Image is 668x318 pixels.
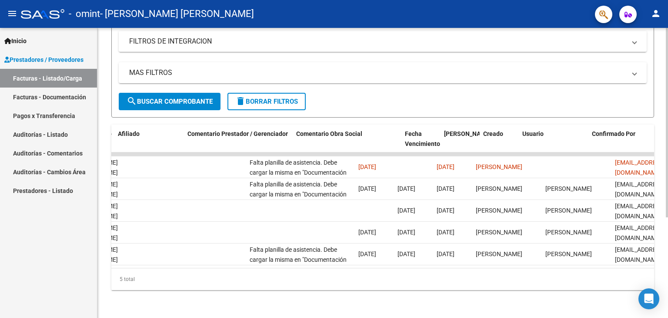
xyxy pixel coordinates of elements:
[358,163,376,170] span: [DATE]
[235,98,298,105] span: Borrar Filtros
[588,125,658,163] datatable-header-cell: Confirmado Por
[545,207,592,214] span: [PERSON_NAME]
[401,125,441,163] datatable-header-cell: Fecha Vencimiento
[615,224,665,241] span: [EMAIL_ADDRESS][DOMAIN_NAME]
[227,93,306,110] button: Borrar Filtros
[129,37,626,46] mat-panel-title: FILTROS DE INTEGRACION
[118,130,140,137] span: Afiliado
[476,250,522,257] span: [PERSON_NAME]
[592,130,635,137] span: Confirmado Por
[476,163,522,170] span: [PERSON_NAME]
[437,229,454,236] span: [DATE]
[114,125,184,163] datatable-header-cell: Afiliado
[476,229,522,236] span: [PERSON_NAME]
[7,8,17,19] mat-icon: menu
[437,163,454,170] span: [DATE]
[119,93,220,110] button: Buscar Comprobante
[127,98,213,105] span: Buscar Comprobante
[437,185,454,192] span: [DATE]
[127,96,137,106] mat-icon: search
[615,246,665,263] span: [EMAIL_ADDRESS][DOMAIN_NAME]
[483,130,503,137] span: Creado
[522,130,544,137] span: Usuario
[119,62,647,83] mat-expansion-panel-header: MAS FILTROS
[250,246,347,273] span: Falta planilla de asistencia. Debe cargar la misma en "Documentación Respaldatoria"
[397,250,415,257] span: [DATE]
[119,31,647,52] mat-expansion-panel-header: FILTROS DE INTEGRACION
[358,229,376,236] span: [DATE]
[476,185,522,192] span: [PERSON_NAME]
[184,125,293,163] datatable-header-cell: Comentario Prestador / Gerenciador
[480,125,519,163] datatable-header-cell: Creado
[358,250,376,257] span: [DATE]
[235,96,246,106] mat-icon: delete
[441,125,480,163] datatable-header-cell: Fecha Confimado
[545,185,592,192] span: [PERSON_NAME]
[187,130,288,137] span: Comentario Prestador / Gerenciador
[111,268,654,290] div: 5 total
[405,130,440,147] span: Fecha Vencimiento
[651,8,661,19] mat-icon: person
[293,125,401,163] datatable-header-cell: Comentario Obra Social
[93,130,112,137] span: Legajo
[615,203,665,220] span: [EMAIL_ADDRESS][DOMAIN_NAME]
[397,185,415,192] span: [DATE]
[638,288,659,309] div: Open Intercom Messenger
[4,36,27,46] span: Inicio
[615,159,665,176] span: [EMAIL_ADDRESS][DOMAIN_NAME]
[100,4,254,24] span: - [PERSON_NAME] [PERSON_NAME]
[4,55,83,64] span: Prestadores / Proveedores
[545,250,592,257] span: [PERSON_NAME]
[615,181,665,198] span: [EMAIL_ADDRESS][DOMAIN_NAME]
[437,250,454,257] span: [DATE]
[397,207,415,214] span: [DATE]
[397,229,415,236] span: [DATE]
[519,125,588,163] datatable-header-cell: Usuario
[437,207,454,214] span: [DATE]
[250,181,347,208] span: Falta planilla de asistencia. Debe cargar la misma en "Documentación Respaldatoria"
[358,185,376,192] span: [DATE]
[129,68,626,78] mat-panel-title: MAS FILTROS
[545,229,592,236] span: [PERSON_NAME]
[69,4,100,24] span: - omint
[296,130,362,137] span: Comentario Obra Social
[250,159,347,186] span: Falta planilla de asistencia. Debe cargar la misma en "Documentación Respaldatoria"
[444,130,491,137] span: [PERSON_NAME]
[476,207,522,214] span: [PERSON_NAME]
